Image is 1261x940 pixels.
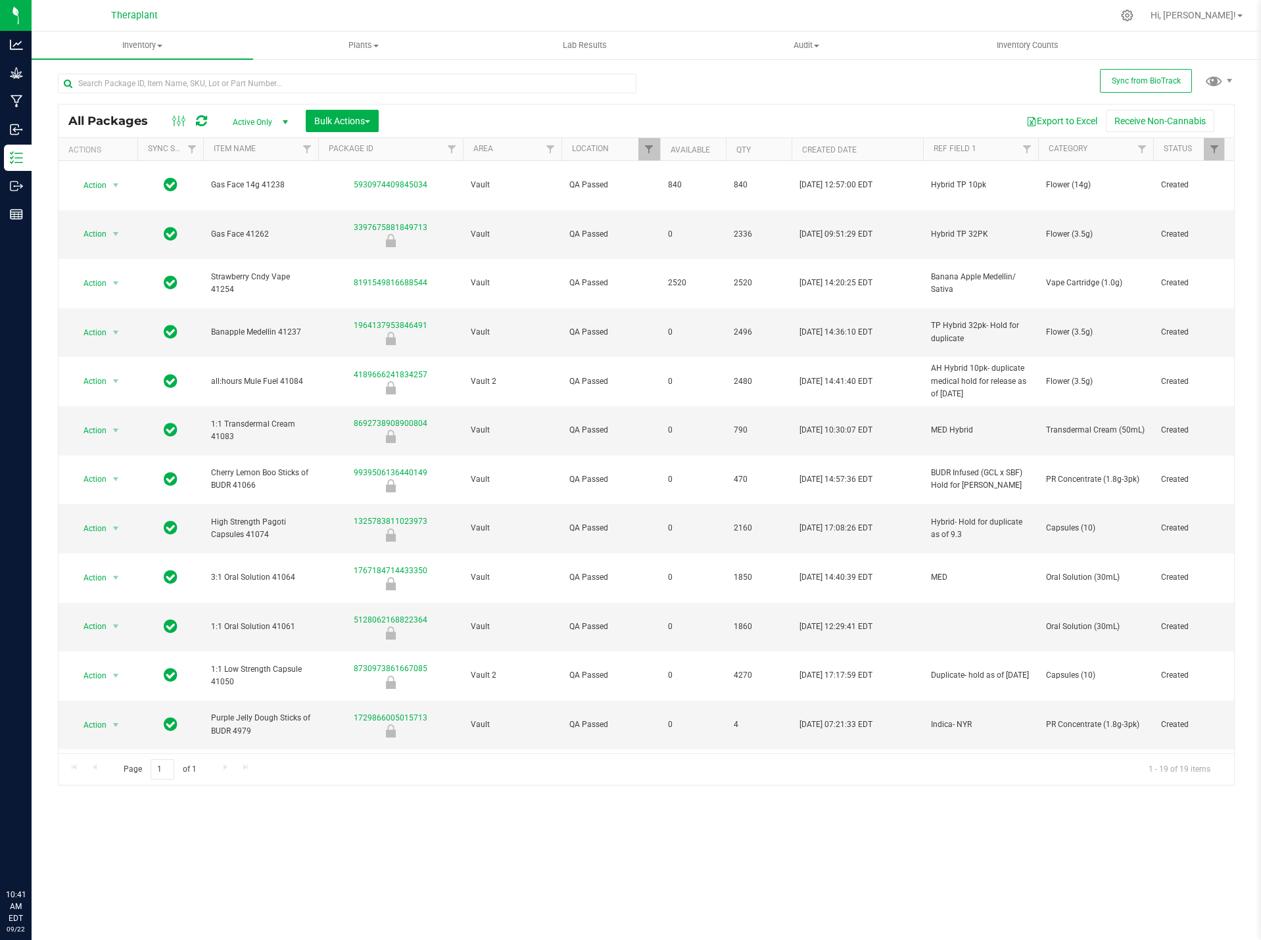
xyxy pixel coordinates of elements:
span: Action [72,176,107,195]
a: Status [1164,144,1192,153]
span: select [108,274,124,293]
inline-svg: Outbound [10,179,23,193]
span: 0 [668,424,718,436]
span: 840 [734,179,784,191]
span: Banapple Medellin 41237 [211,326,310,339]
span: 840 [668,179,718,191]
iframe: Resource center [13,835,53,874]
a: Created Date [802,145,857,154]
span: Created [1161,522,1218,534]
span: Vault [471,473,554,486]
span: Vault [471,326,554,339]
span: Vape Cartridge (1.0g) [1046,277,1145,289]
span: QA Passed [569,179,652,191]
span: QA Passed [569,228,652,241]
span: 0 [668,669,718,682]
span: QA Passed [569,277,652,289]
div: Newly Received [316,724,465,738]
span: Vault [471,571,554,584]
span: [DATE] 14:20:25 EDT [799,277,872,289]
span: QA Passed [569,473,652,486]
span: Vault [471,522,554,534]
inline-svg: Inventory [10,151,23,164]
span: Action [72,421,107,440]
span: All Packages [68,114,161,128]
div: Newly Received [316,234,465,247]
span: Page of 1 [112,759,207,780]
span: Vault [471,277,554,289]
span: 1:1 Low Strength Capsule 41050 [211,663,310,688]
span: Created [1161,326,1218,339]
span: Action [72,569,107,587]
span: Vault [471,718,554,731]
p: 09/22 [6,924,26,934]
span: High Strength Pagoti Capsules 41074 [211,516,310,541]
span: Cherry Lemon Boo Sticks of BUDR 41066 [211,467,310,492]
inline-svg: Grow [10,66,23,80]
a: Lab Results [474,32,696,59]
span: 0 [668,571,718,584]
span: Created [1161,473,1218,486]
span: 4 [734,718,784,731]
span: [DATE] 12:29:41 EDT [799,621,872,633]
span: In Sync [164,666,178,684]
span: [DATE] 14:36:10 EDT [799,326,872,339]
span: In Sync [164,273,178,292]
span: Action [72,617,107,636]
span: select [108,667,124,685]
a: Qty [736,145,751,154]
span: Flower (3.5g) [1046,326,1145,339]
span: 2520 [668,277,718,289]
span: select [108,176,124,195]
span: QA Passed [569,326,652,339]
span: Purple Jelly Dough Sticks of BUDR 4979 [211,712,310,737]
span: 2480 [734,375,784,388]
span: In Sync [164,470,178,488]
inline-svg: Reports [10,208,23,221]
span: [DATE] 17:17:59 EDT [799,669,872,682]
span: [DATE] 14:57:36 EDT [799,473,872,486]
span: 0 [668,718,718,731]
a: 5128062168822364 [354,615,427,624]
span: PR Concentrate (1.8g-3pk) [1046,718,1145,731]
span: In Sync [164,715,178,734]
a: 1729866005015713 [354,713,427,722]
span: select [108,470,124,488]
span: [DATE] 09:51:29 EDT [799,228,872,241]
span: select [108,225,124,243]
span: In Sync [164,519,178,537]
span: Oral Solution (30mL) [1046,571,1145,584]
span: Vault [471,621,554,633]
span: [DATE] 14:41:40 EDT [799,375,872,388]
div: Newly Received [316,381,465,394]
span: 2496 [734,326,784,339]
span: select [108,519,124,538]
span: Gas Face 14g 41238 [211,179,310,191]
span: Created [1161,718,1218,731]
button: Bulk Actions [306,110,379,132]
span: Flower (3.5g) [1046,228,1145,241]
span: Vault 2 [471,669,554,682]
span: Hybrid TP 10pk [931,179,1030,191]
a: Filter [441,138,463,160]
span: select [108,716,124,734]
span: AH Hybrid 10pk- duplicate medical hold for release as of [DATE] [931,362,1030,400]
span: select [108,372,124,390]
span: BUDR Infused (GCL x SBF) Hold for [PERSON_NAME] [931,467,1030,492]
span: Action [72,274,107,293]
span: Audit [696,39,916,51]
span: Action [72,716,107,734]
div: Newly Received [316,430,465,443]
inline-svg: Analytics [10,38,23,51]
span: 1850 [734,571,784,584]
a: Filter [1016,138,1038,160]
span: TP Hybrid 32pk- Hold for duplicate [931,319,1030,344]
span: Action [72,519,107,538]
span: 790 [734,424,784,436]
span: 2520 [734,277,784,289]
span: 0 [668,522,718,534]
span: Vault [471,424,554,436]
span: QA Passed [569,669,652,682]
a: 8191549816688544 [354,278,427,287]
a: Filter [1204,138,1225,160]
